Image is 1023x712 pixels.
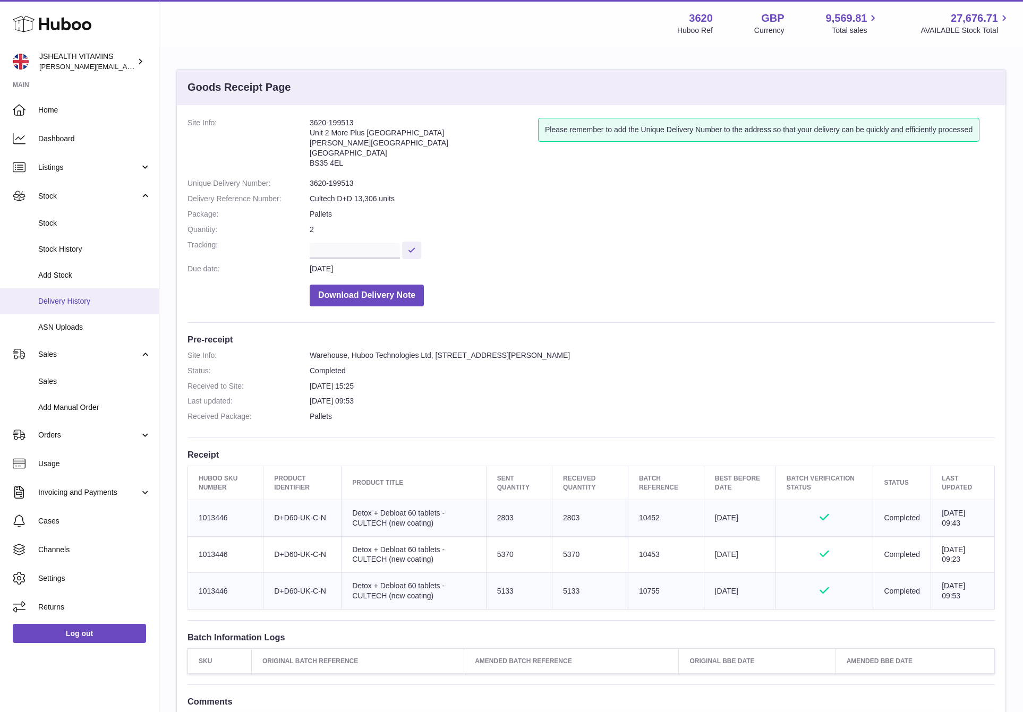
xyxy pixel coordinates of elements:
td: 5370 [552,536,628,573]
dd: Completed [310,366,995,376]
h3: Pre-receipt [187,333,995,345]
td: [DATE] 09:23 [931,536,995,573]
dt: Unique Delivery Number: [187,178,310,188]
dt: Site Info: [187,350,310,361]
td: Completed [873,536,931,573]
dt: Due date: [187,264,310,274]
th: Status [873,466,931,500]
span: Listings [38,162,140,173]
span: Add Manual Order [38,402,151,413]
td: 1013446 [188,500,263,536]
dd: 3620-199513 [310,178,995,188]
span: Cases [38,516,151,526]
h3: Receipt [187,449,995,460]
th: Received Quantity [552,466,628,500]
span: Total sales [832,25,879,36]
td: 5133 [486,573,552,610]
dd: Pallets [310,209,995,219]
td: D+D60-UK-C-N [263,500,342,536]
th: Original BBE Date [679,649,836,674]
span: AVAILABLE Stock Total [920,25,1010,36]
a: 9,569.81 Total sales [826,11,880,36]
dd: [DATE] 15:25 [310,381,995,391]
span: Sales [38,349,140,359]
span: Home [38,105,151,115]
th: Sent Quantity [486,466,552,500]
span: Stock [38,191,140,201]
th: Original Batch Reference [252,649,464,674]
dt: Package: [187,209,310,219]
th: SKU [188,649,252,674]
dt: Tracking: [187,240,310,259]
a: 27,676.71 AVAILABLE Stock Total [920,11,1010,36]
td: D+D60-UK-C-N [263,573,342,610]
span: Stock [38,218,151,228]
dd: [DATE] 09:53 [310,396,995,406]
td: 10755 [628,573,704,610]
td: 2803 [486,500,552,536]
th: Huboo SKU Number [188,466,263,500]
th: Amended Batch Reference [464,649,679,674]
td: 1013446 [188,536,263,573]
dt: Site Info: [187,118,310,173]
span: Returns [38,602,151,612]
button: Download Delivery Note [310,285,424,306]
td: Detox + Debloat 60 tablets - CULTECH (new coating) [342,536,486,573]
dd: Warehouse, Huboo Technologies Ltd, [STREET_ADDRESS][PERSON_NAME] [310,350,995,361]
th: Amended BBE Date [836,649,994,674]
td: 5370 [486,536,552,573]
td: Detox + Debloat 60 tablets - CULTECH (new coating) [342,500,486,536]
th: Product Identifier [263,466,342,500]
span: Dashboard [38,134,151,144]
td: [DATE] 09:53 [931,573,995,610]
dt: Quantity: [187,225,310,235]
div: JSHEALTH VITAMINS [39,52,135,72]
div: Please remember to add the Unique Delivery Number to the address so that your delivery can be qui... [538,118,979,142]
strong: 3620 [689,11,713,25]
a: Log out [13,624,146,643]
dd: 2 [310,225,995,235]
dt: Last updated: [187,396,310,406]
dt: Received to Site: [187,381,310,391]
td: [DATE] [704,573,775,610]
div: Huboo Ref [677,25,713,36]
span: [PERSON_NAME][EMAIL_ADDRESS][DOMAIN_NAME] [39,62,213,71]
td: [DATE] 09:43 [931,500,995,536]
td: 1013446 [188,573,263,610]
address: 3620-199513 Unit 2 More Plus [GEOGRAPHIC_DATA] [PERSON_NAME][GEOGRAPHIC_DATA] [GEOGRAPHIC_DATA] B... [310,118,538,173]
span: Settings [38,573,151,584]
span: 9,569.81 [826,11,867,25]
dt: Delivery Reference Number: [187,194,310,204]
h3: Goods Receipt Page [187,80,291,95]
dd: Pallets [310,411,995,422]
td: Completed [873,573,931,610]
span: Sales [38,376,151,387]
th: Best Before Date [704,466,775,500]
span: 27,676.71 [951,11,998,25]
span: Usage [38,459,151,469]
dd: Cultech D+D 13,306 units [310,194,995,204]
td: Detox + Debloat 60 tablets - CULTECH (new coating) [342,573,486,610]
h3: Batch Information Logs [187,631,995,643]
td: [DATE] [704,536,775,573]
div: Currency [754,25,785,36]
img: francesca@jshealthvitamins.com [13,54,29,70]
td: 5133 [552,573,628,610]
th: Batch Verification Status [775,466,873,500]
td: Completed [873,500,931,536]
th: Last updated [931,466,995,500]
span: ASN Uploads [38,322,151,332]
strong: GBP [761,11,784,25]
th: Batch Reference [628,466,704,500]
td: [DATE] [704,500,775,536]
span: Delivery History [38,296,151,306]
span: Stock History [38,244,151,254]
h3: Comments [187,696,995,707]
span: Channels [38,545,151,555]
td: 2803 [552,500,628,536]
span: Orders [38,430,140,440]
th: Product title [342,466,486,500]
td: 10452 [628,500,704,536]
dt: Status: [187,366,310,376]
dt: Received Package: [187,411,310,422]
